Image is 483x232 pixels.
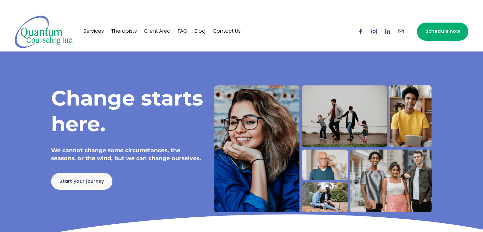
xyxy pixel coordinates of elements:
a: Blog [195,26,205,37]
a: Contact Us [213,26,241,37]
h4: We cannot change some circumstances, the seasons, or the wind, but we can change ourselves. [51,147,204,162]
img: Quantum Counseling Inc. | Change starts here. [15,15,74,48]
a: Therapists [111,26,137,37]
a: Instagram [371,28,378,35]
a: Client Area [144,26,171,37]
a: Schedule now [417,23,468,41]
a: info@quantumcounselinginc.com [397,28,404,35]
a: FAQ [178,26,187,37]
a: Start your journey [51,173,113,190]
a: Facebook [357,28,364,35]
a: LinkedIn [384,28,391,35]
a: Services [84,26,104,37]
h1: Change starts here. [51,85,204,136]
